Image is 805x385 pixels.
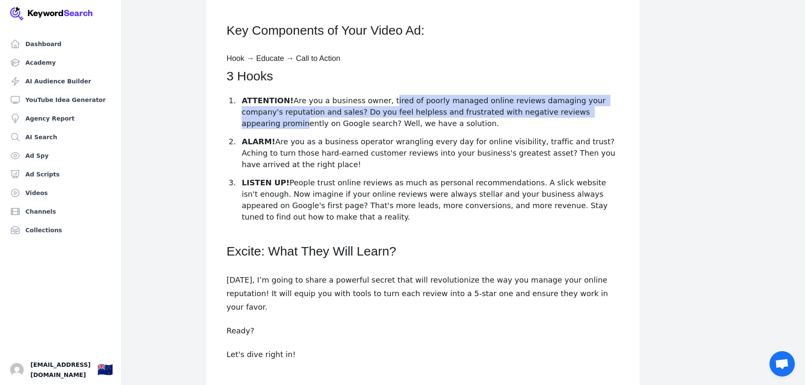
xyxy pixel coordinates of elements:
[10,363,24,377] button: Open user button
[769,351,795,377] a: Open chat
[242,177,619,223] p: People trust online reviews as much as personal recommendations. A slick website isn't enough. No...
[227,273,619,314] p: [DATE], I’m going to share a powerful secret that will revolutionize the way you manage your onli...
[227,68,619,85] h2: 3 Hooks
[7,91,115,108] a: YouTube Idea Generator
[242,178,289,187] strong: LISTEN UP!
[7,36,115,52] a: Dashboard
[97,362,113,377] div: 🇳🇿
[7,73,115,90] a: AI Audience Builder
[10,7,93,20] img: Your Company
[227,324,619,338] p: Ready?
[7,110,115,127] a: Agency Report
[242,137,275,146] strong: ALARM!
[227,52,619,64] h4: Hook → Educate → Call to Action
[7,54,115,71] a: Academy
[7,184,115,201] a: Videos
[227,348,619,361] p: Let's dive right in!
[227,243,619,260] h2: Excite: What They Will Learn?
[97,361,113,378] button: 🇳🇿
[7,203,115,220] a: Channels
[242,96,293,105] strong: ATTENTION!
[227,22,619,39] h2: Key Components of Your Video Ad:
[7,129,115,146] a: AI Search
[7,147,115,164] a: Ad Spy
[7,222,115,239] a: Collections
[7,166,115,183] a: Ad Scripts
[242,136,619,170] p: Are you as a business operator wrangling every day for online visibility, traffic and trust? Achi...
[30,360,91,380] span: [EMAIL_ADDRESS][DOMAIN_NAME]
[242,95,619,129] p: Are you a business owner, tired of poorly managed online reviews damaging your company's reputati...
